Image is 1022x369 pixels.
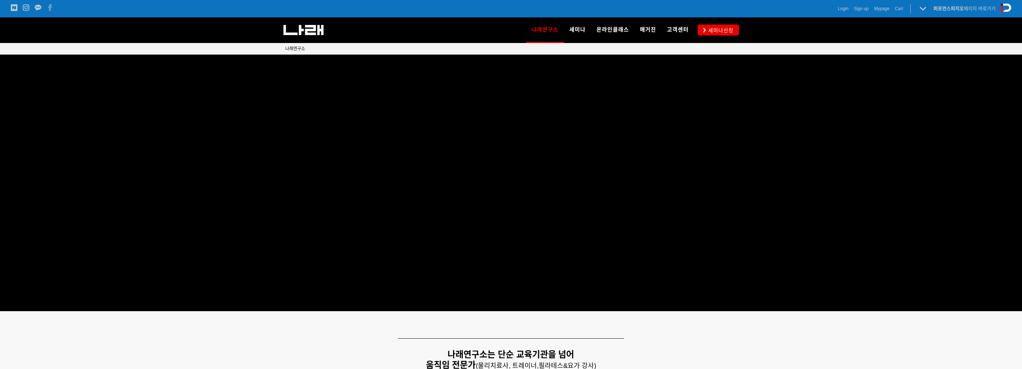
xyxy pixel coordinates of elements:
[698,25,739,35] a: 세미나신청
[531,24,559,35] span: 나래연구소
[596,26,629,33] span: 온라인클래스
[706,27,734,34] span: 세미나신청
[640,26,656,33] span: 매거진
[285,45,305,52] a: 나래연구소
[564,17,591,43] a: 세미나
[895,5,903,12] a: Cart
[285,46,305,51] span: 나래연구소
[874,5,890,12] a: Mypage
[933,6,996,11] a: 퍼포먼스피지오페이지 바로가기
[634,17,662,43] a: 매거진
[448,349,574,359] strong: 나래연구소는 단순 교육기관을 넘어
[662,17,694,43] a: 고객센터
[569,26,586,33] span: 세미나
[591,17,634,43] a: 온라인클래스
[667,26,689,33] span: 고객센터
[854,5,869,12] a: Sign up
[526,17,564,43] a: 나래연구소
[933,6,964,11] strong: 퍼포먼스피지오
[838,5,848,12] a: Login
